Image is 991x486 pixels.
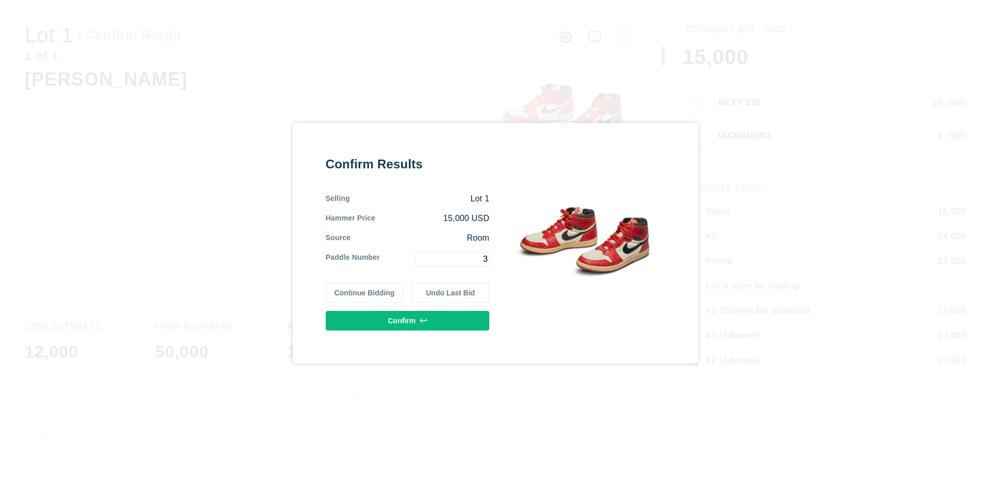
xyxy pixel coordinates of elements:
div: Lot 1 [350,193,489,205]
button: Undo Last Bid [411,283,489,303]
button: Continue Bidding [326,283,404,303]
button: Confirm [326,311,489,331]
div: Source [326,232,351,244]
div: Paddle Number [326,252,380,266]
div: Hammer Price [326,213,376,224]
div: Confirm Results [326,156,489,173]
div: Selling [326,193,350,205]
div: Room [350,232,489,244]
div: 15,000 USD [375,213,489,224]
